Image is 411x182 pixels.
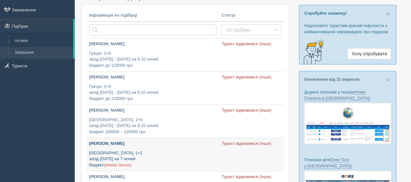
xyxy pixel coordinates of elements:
p: Додано плюсики у пошуку : [304,89,391,101]
img: creative-idea-2907357.png [299,39,325,65]
p: [PERSON_NAME] [89,107,216,114]
a: Завершені [12,47,73,59]
img: new-planet-%D0%BF%D1%96%D0%B4%D0%B1%D1%96%D1%80%D0%BA%D0%B0-%D1%81%D1%80%D0%BC-%D0%B4%D0%BB%D1%8F... [304,103,391,144]
p: [GEOGRAPHIC_DATA], 2+0 заїзд [DATE] - [DATE] на 9,10 ночей бюджет 100000 – 120000 грн [89,117,216,135]
p: [PERSON_NAME] [89,41,216,47]
a: Нова Планета в [GEOGRAPHIC_DATA] [304,90,369,101]
p: Турист відмовився (Інше) [222,41,281,47]
a: [PERSON_NAME] [GEOGRAPHIC_DATA], 1+1заїзд [DATE] на 7 ночейбюджет(немає даних) [86,138,219,171]
a: Оновлення від 21 вересня [304,77,359,82]
p: [GEOGRAPHIC_DATA], 1+1 заїзд [DATE] на 7 ночей бюджет [89,150,216,168]
button: Close [386,10,390,17]
p: Турист відмовився (Інше) [222,174,281,180]
p: [PERSON_NAME] [89,141,216,147]
span: (немає даних) [104,162,131,167]
a: Хочу спробувати [347,48,391,59]
p: Турист відмовився (Інше) [222,74,281,80]
button: Усі підбірки [222,24,281,35]
a: [PERSON_NAME] Греція, 2+0заїзд [DATE] - [DATE] на 9-10 ночейбюджет до 120000 грн [86,38,219,71]
p: Плюсики для : [304,157,391,169]
a: Onex Tour у [GEOGRAPHIC_DATA] [304,157,351,169]
input: Пошук за країною або туристом [89,24,216,35]
th: Статус [219,10,284,21]
p: Надсилайте туристам красиві інфолисти з найважливішою інформацією про подорож [304,22,391,35]
a: [PERSON_NAME] Греція, 2+0заїзд [DATE] - [DATE] на 9,10 ночейбюджет до 120000 грн [86,72,219,105]
p: Турист відмовився (Інше) [222,107,281,114]
p: [PERSON_NAME] [89,74,216,80]
p: Спробуйте новинку! [304,10,391,16]
span: Усі підбірки [226,27,273,33]
p: Греція, 2+0 заїзд [DATE] - [DATE] на 9,10 ночей бюджет до 120000 грн [89,84,216,102]
p: Турист відмовився (Інше) [222,141,281,147]
button: Close [386,76,390,83]
a: [PERSON_NAME] [GEOGRAPHIC_DATA], 2+0заїзд [DATE] - [DATE] на 9,10 ночейбюджет 100000 – 120000 грн [86,105,219,138]
a: Активні [12,35,73,47]
span: × [386,76,390,83]
th: Інформація по підбірці [86,10,219,21]
p: [PERSON_NAME] [89,174,216,180]
p: Греція, 2+0 заїзд [DATE] - [DATE] на 9-10 ночей бюджет до 120000 грн [89,50,216,69]
span: × [386,10,390,17]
